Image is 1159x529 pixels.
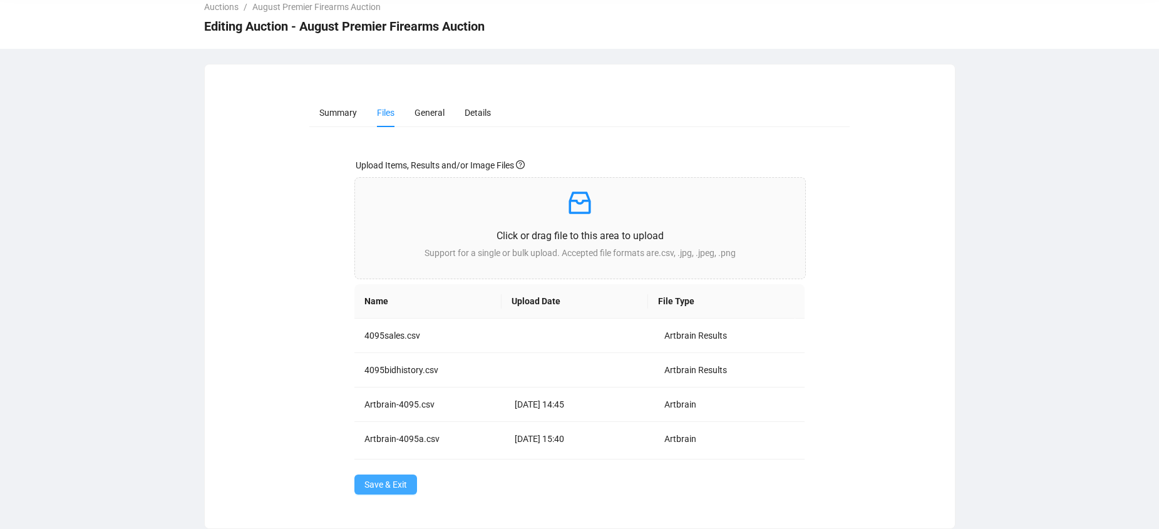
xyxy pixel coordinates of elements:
[648,284,795,319] th: File Type
[664,434,696,444] span: Artbrain
[664,365,727,375] span: Artbrain Results
[502,284,649,319] th: Upload Date
[355,178,805,279] span: inboxClick or drag file to this area to uploadSupport for a single or bulk upload. Accepted file ...
[354,388,505,422] td: Artbrain-4095.csv
[365,228,795,244] p: Click or drag file to this area to upload
[516,160,525,169] span: question-circle
[465,108,491,118] span: Details
[565,188,595,218] span: inbox
[354,353,505,388] td: 4095bidhistory.csv
[356,160,525,170] span: Upload Items, Results and/or Image Files
[377,108,394,118] span: Files
[505,422,655,456] td: [DATE] 15:40
[204,16,485,36] span: Editing Auction - August Premier Firearms Auction
[365,246,795,260] p: Support for a single or bulk upload. Accepted file formats are .csv, .jpg, .jpeg, .png
[664,399,696,409] span: Artbrain
[364,478,407,491] span: Save & Exit
[354,319,505,353] td: 4095sales.csv
[354,422,505,456] td: Artbrain-4095a.csv
[505,388,655,422] td: [DATE] 14:45
[319,108,357,118] span: Summary
[354,284,502,319] th: Name
[664,331,727,341] span: Artbrain Results
[354,475,417,495] button: Save & Exit
[415,108,445,118] span: General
